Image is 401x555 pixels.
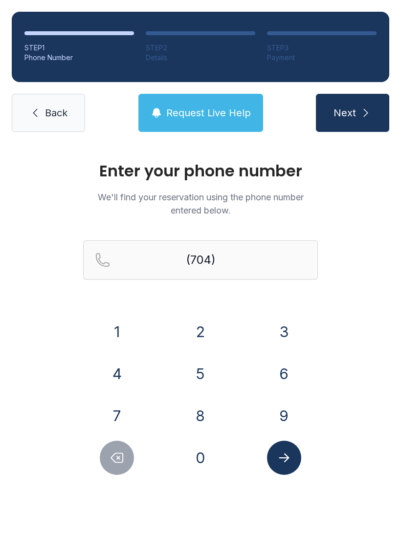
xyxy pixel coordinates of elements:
p: We'll find your reservation using the phone number entered below. [83,191,318,217]
button: 3 [267,315,301,349]
button: 6 [267,357,301,391]
div: STEP 3 [267,43,377,53]
button: 4 [100,357,134,391]
button: Delete number [100,441,134,475]
button: 5 [183,357,218,391]
span: Next [334,106,356,120]
button: Submit lookup form [267,441,301,475]
button: 8 [183,399,218,433]
button: 0 [183,441,218,475]
button: 7 [100,399,134,433]
input: Reservation phone number [83,240,318,279]
h1: Enter your phone number [83,163,318,179]
button: 1 [100,315,134,349]
button: 2 [183,315,218,349]
span: Back [45,106,67,120]
span: Request Live Help [166,106,251,120]
div: STEP 2 [146,43,255,53]
div: Phone Number [24,53,134,63]
div: Payment [267,53,377,63]
button: 9 [267,399,301,433]
div: STEP 1 [24,43,134,53]
div: Details [146,53,255,63]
